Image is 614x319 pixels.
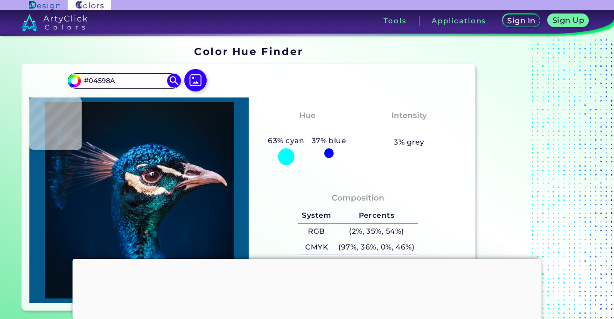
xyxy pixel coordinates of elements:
[29,1,60,10] img: ArtyClick Design logo
[335,208,418,223] h5: Percents
[389,124,430,135] h3: Vibrant
[34,102,244,298] img: img_pavlin.jpg
[502,14,540,27] a: Sign In
[552,16,584,24] h5: Sign Up
[265,135,308,147] h5: 63% cyan
[299,109,315,122] h4: Hue
[167,74,181,88] img: icon search
[384,17,406,24] h3: Tools
[298,224,335,239] h5: RGB
[332,191,384,205] h4: Composition
[21,14,87,31] img: logo_artyclick_colors_white.svg
[298,239,335,255] h5: CMYK
[394,136,424,148] h5: 3% grey
[277,124,337,135] h3: Bluish Cyan
[194,44,303,58] h1: Color Hue Finder
[73,259,542,317] iframe: Advertisement
[548,14,589,27] a: Sign Up
[298,208,335,223] h5: System
[308,135,350,147] h5: 37% blue
[507,17,535,24] h5: Sign In
[81,75,167,87] input: type color..
[432,17,486,24] h3: Applications
[184,69,207,91] img: icon picture
[335,239,418,255] h5: (97%, 36%, 0%, 46%)
[335,224,418,239] h5: (2%, 35%, 54%)
[479,42,596,314] iframe: Advertisement
[391,109,427,122] h4: Intensity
